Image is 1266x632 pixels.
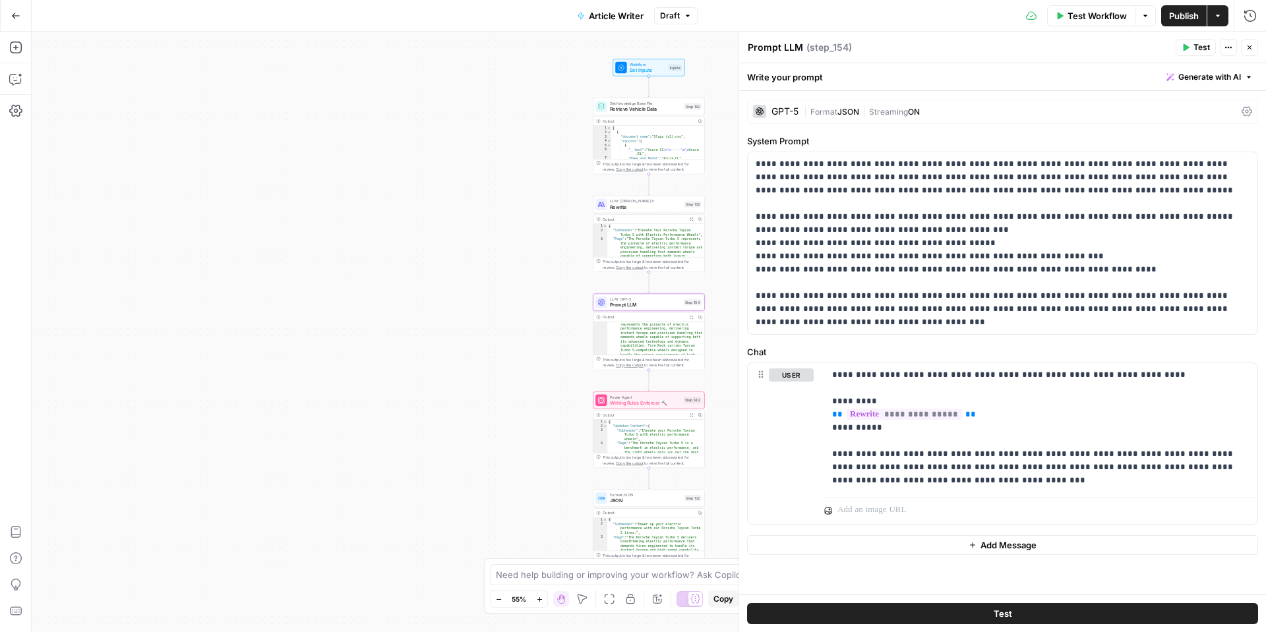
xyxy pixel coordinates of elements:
div: 3 [593,428,607,442]
span: Test [1193,42,1210,53]
div: LLM · GPT-5Prompt LLMStep 154Output "content":"The Porsche Taycan Turbo S represents the pinnacle... [593,294,704,370]
textarea: Prompt LLM [748,41,803,54]
span: Test [994,607,1012,620]
div: Step 138 [684,201,702,208]
div: This output is too large & has been abbreviated for review. to view the full content. [603,552,702,563]
span: Copy the output [616,265,644,270]
span: Toggle code folding, rows 4 through 620 [607,139,611,144]
span: Toggle code folding, rows 1 through 622 [607,126,611,130]
span: Toggle code folding, rows 1 through 6 [603,420,607,424]
span: Set Inputs [630,67,665,74]
span: Article Writer [589,9,644,22]
span: ( step_154 ) [806,41,852,54]
div: Step 143 [684,397,702,403]
button: Draft [654,7,698,24]
span: Format JSON [610,492,681,498]
div: Step 152 [684,103,702,110]
span: Copy [713,593,733,605]
div: 2 [593,424,607,428]
div: 1 [593,517,607,522]
span: Toggle code folding, rows 5 through 9 [607,143,611,148]
div: Output [603,510,694,516]
span: Copy the output [616,461,644,466]
div: 6 [593,148,611,156]
span: 55% [512,594,526,604]
div: 1 [593,224,607,229]
div: Output [603,119,694,125]
div: 5 [593,143,611,148]
span: Test Workflow [1068,9,1127,22]
div: user [748,363,814,524]
label: Chat [747,345,1258,359]
button: Publish [1161,5,1207,26]
div: Step 154 [684,299,702,306]
button: user [769,368,814,382]
g: Edge from start to step_152 [648,76,649,98]
div: This output is too large & has been abbreviated for review. to view the full content. [603,161,702,172]
div: Output [603,216,685,222]
span: LLM · [PERSON_NAME] 4 [610,198,681,204]
div: 7 [593,156,611,161]
div: 4 [593,442,607,623]
div: This output is too large & has been abbreviated for review. to view the full content. [603,259,702,270]
div: GPT-5 [771,107,799,116]
span: Toggle code folding, rows 1 through 4 [603,224,607,229]
span: Rewrite [610,203,681,210]
div: WorkflowSet InputsInputs [593,59,704,76]
span: Toggle code folding, rows 2 through 5 [603,424,607,428]
span: Workflow [630,61,665,67]
div: Output [603,412,685,418]
div: LLM · [PERSON_NAME] 4RewriteStep 138Output{ "Subheader":"Elevate Your Porsche Taycan Turbo S with... [593,196,704,272]
span: Get Knowledge Base File [610,100,681,106]
g: Edge from step_143 to step_132 [648,468,649,489]
div: Format JSONJSONStep 132Output{ "Subheader":"Power up your electric performance with our Porsche T... [593,490,704,566]
div: This output is too large & has been abbreviated for review. to view the full content. [603,357,702,368]
g: Edge from step_152 to step_138 [648,174,649,195]
g: Edge from step_138 to step_154 [648,272,649,293]
button: Test [747,603,1258,624]
span: Toggle code folding, rows 1 through 4 [603,517,607,522]
div: This output is too large & has been abbreviated for review. to view the full content. [603,455,702,466]
span: Format [810,107,837,117]
span: JSON [610,497,681,504]
button: Article Writer [569,5,651,26]
span: Writing Rules Enforcer 🔨 [610,399,681,407]
span: Draft [660,10,680,22]
div: 3 [593,134,611,139]
span: Add Message [980,538,1037,552]
div: Step 132 [684,495,702,502]
div: 2 [593,130,611,135]
div: Get Knowledge Base FileRetrieve Vehicle DataStep 152Output[ { "document_name":"Slugs (v2).csv", "... [593,98,704,174]
div: Output [603,314,685,320]
span: Copy the output [616,363,644,368]
span: | [804,104,810,117]
span: JSON [837,107,859,117]
span: ON [908,107,920,117]
div: Power AgentWriting Rules Enforcer 🔨Step 143Output{ "Updated_Content":{ "Subheader":"Elevate your ... [593,391,704,468]
div: Write your prompt [739,63,1266,90]
span: Generate with AI [1178,71,1241,83]
span: Toggle code folding, rows 2 through 621 [607,130,611,135]
span: LLM · GPT-5 [610,296,681,302]
button: Test [1176,39,1216,56]
button: Generate with AI [1161,69,1258,86]
span: Prompt LLM [610,301,681,308]
div: 1 [593,126,611,130]
g: Edge from step_154 to step_143 [648,370,649,391]
div: 2 [593,522,607,535]
span: Copy the output [616,167,644,172]
span: Publish [1169,9,1199,22]
label: System Prompt [747,134,1258,148]
div: Inputs [668,65,681,71]
div: 1 [593,420,607,424]
span: Power Agent [610,394,681,400]
div: 3 [593,237,607,401]
button: Add Message [747,535,1258,555]
span: Streaming [869,107,908,117]
div: 2 [593,228,607,237]
span: Retrieve Vehicle Data [610,105,681,113]
button: Test Workflow [1047,5,1135,26]
span: | [859,104,869,117]
div: 4 [593,139,611,144]
button: Copy [708,590,738,608]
